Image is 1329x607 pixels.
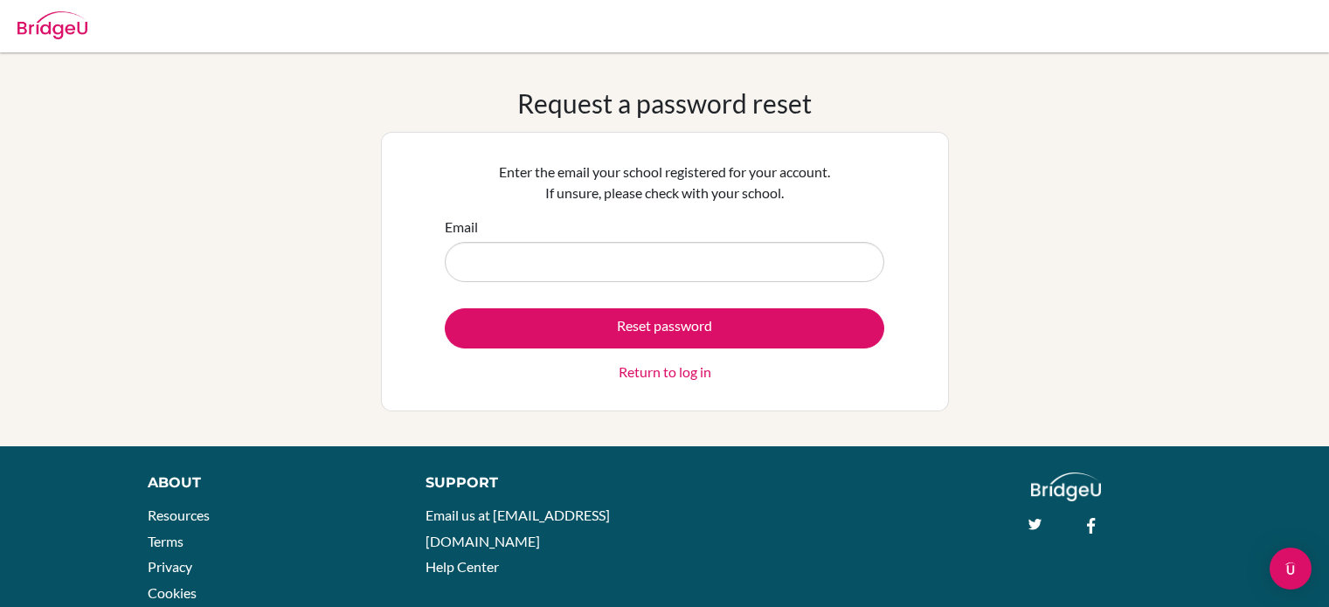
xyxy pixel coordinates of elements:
[426,507,610,549] a: Email us at [EMAIL_ADDRESS][DOMAIN_NAME]
[148,533,183,549] a: Terms
[1270,548,1312,590] div: Open Intercom Messenger
[148,558,192,575] a: Privacy
[148,507,210,523] a: Resources
[426,472,646,493] div: Support
[148,472,386,493] div: About
[148,584,197,601] a: Cookies
[445,308,884,348] button: Reset password
[17,11,87,39] img: Bridge-U
[517,87,812,119] h1: Request a password reset
[445,162,884,203] p: Enter the email your school registered for your account. If unsure, please check with your school.
[426,558,499,575] a: Help Center
[445,217,478,238] label: Email
[1031,472,1102,501] img: logo_white@2x-f4f0deed5e89b7ecb1c2cc34c3e3d731f90f0f143d5ea2071677605dd97b5244.png
[619,362,711,383] a: Return to log in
